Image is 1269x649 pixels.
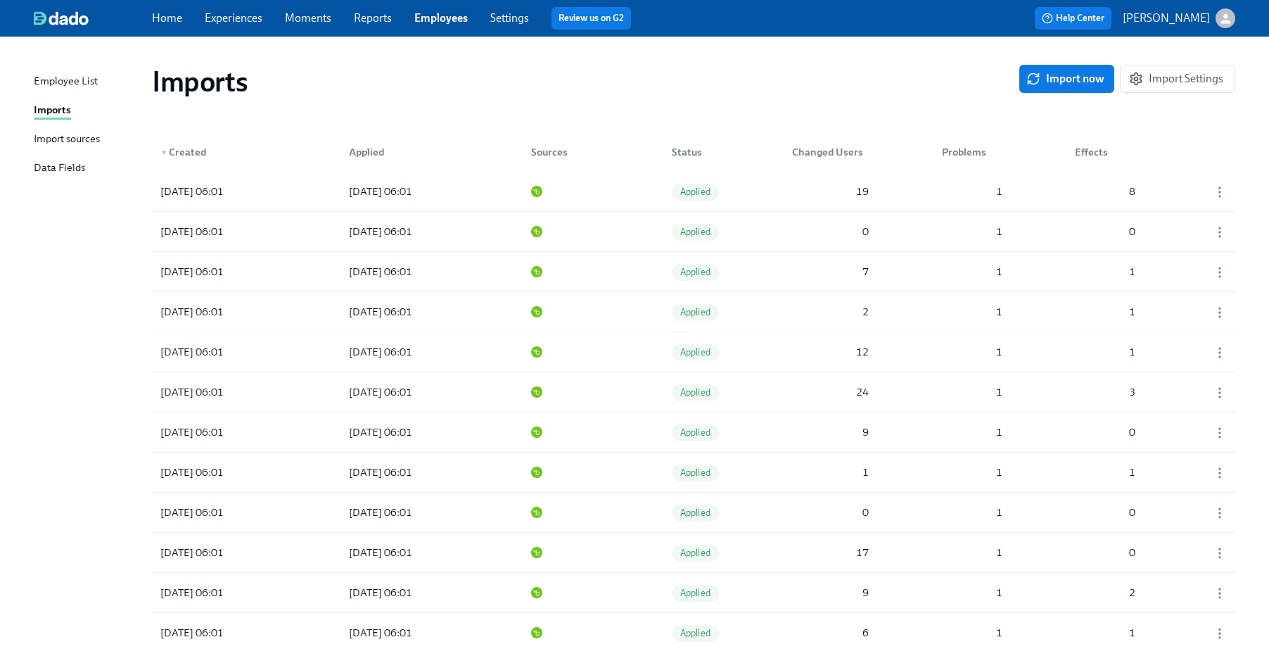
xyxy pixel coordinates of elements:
[531,547,542,558] img: BambooHR
[559,11,624,25] a: Review us on G2
[343,464,464,481] div: [DATE] 06:01
[1069,384,1141,401] div: 3
[936,384,1008,401] div: 1
[531,306,542,317] img: BambooHR
[672,427,719,438] span: Applied
[152,493,1235,532] div: [DATE] 06:01[DATE] 06:01BambooHRApplied010
[152,252,1235,291] div: [DATE] 06:01[DATE] 06:01BambooHRApplied711
[343,424,464,441] div: [DATE] 06:01
[786,464,874,481] div: 1
[354,11,392,25] a: Reports
[152,453,1235,493] a: [DATE] 06:01[DATE] 06:01BambooHRApplied111
[34,160,141,177] a: Data Fields
[672,227,719,237] span: Applied
[152,573,1235,612] div: [DATE] 06:01[DATE] 06:01BambooHRApplied912
[152,372,1235,412] a: [DATE] 06:01[DATE] 06:01BambooHRApplied2413
[152,292,1235,332] div: [DATE] 06:01[DATE] 06:01BambooHRApplied211
[786,624,874,641] div: 6
[936,344,1008,360] div: 1
[936,504,1008,521] div: 1
[343,263,464,280] div: [DATE] 06:01
[531,467,542,478] img: BambooHR
[936,584,1008,601] div: 1
[525,144,604,160] div: Sources
[152,65,248,99] h1: Imports
[155,303,281,320] div: [DATE] 06:01
[531,186,542,197] img: BambooHR
[1132,72,1223,86] span: Import Settings
[786,384,874,401] div: 24
[152,412,1235,453] a: [DATE] 06:01[DATE] 06:01BambooHRApplied910
[520,138,604,166] div: Sources
[1069,144,1141,160] div: Effects
[343,584,464,601] div: [DATE] 06:01
[666,144,731,160] div: Status
[786,223,874,240] div: 0
[672,387,719,398] span: Applied
[343,144,464,160] div: Applied
[531,346,542,358] img: BambooHR
[672,267,719,277] span: Applied
[786,344,874,360] div: 12
[34,11,89,25] img: dado
[1123,11,1210,26] p: [PERSON_NAME]
[936,263,1008,280] div: 1
[343,183,464,200] div: [DATE] 06:01
[531,507,542,518] img: BambooHR
[1069,303,1141,320] div: 1
[531,427,542,438] img: BambooHR
[1120,65,1235,93] button: Import Settings
[786,303,874,320] div: 2
[672,588,719,598] span: Applied
[34,131,100,149] div: Import sources
[1035,7,1111,30] button: Help Center
[155,344,281,360] div: [DATE] 06:01
[343,223,464,240] div: [DATE] 06:01
[936,464,1008,481] div: 1
[152,332,1235,372] div: [DATE] 06:01[DATE] 06:01BambooHRApplied1211
[34,131,141,149] a: Import sources
[1069,624,1141,641] div: 1
[672,628,719,638] span: Applied
[343,624,464,641] div: [DATE] 06:01
[152,252,1235,292] a: [DATE] 06:01[DATE] 06:01BambooHRApplied711
[152,172,1235,212] a: [DATE] 06:01[DATE] 06:01BambooHRApplied1918
[531,386,542,398] img: BambooHR
[1069,584,1141,601] div: 2
[936,223,1008,240] div: 1
[155,544,281,561] div: [DATE] 06:01
[786,424,874,441] div: 9
[34,73,141,91] a: Employee List
[531,587,542,598] img: BambooHR
[155,138,281,166] div: ▼Created
[1042,11,1104,25] span: Help Center
[152,493,1235,533] a: [DATE] 06:01[DATE] 06:01BambooHRApplied010
[152,172,1235,211] div: [DATE] 06:01[DATE] 06:01BambooHRApplied1918
[1069,504,1141,521] div: 0
[152,212,1235,251] div: [DATE] 06:01[DATE] 06:01BambooHRApplied010
[786,138,874,166] div: Changed Users
[152,533,1235,572] div: [DATE] 06:01[DATE] 06:01BambooHRApplied1710
[672,467,719,478] span: Applied
[34,11,152,25] a: dado
[155,183,281,200] div: [DATE] 06:01
[155,464,281,481] div: [DATE] 06:01
[155,144,281,160] div: Created
[155,584,281,601] div: [DATE] 06:01
[672,307,719,317] span: Applied
[155,263,281,280] div: [DATE] 06:01
[338,138,464,166] div: Applied
[661,138,731,166] div: Status
[672,187,719,197] span: Applied
[786,263,874,280] div: 7
[160,149,167,156] span: ▼
[343,344,464,360] div: [DATE] 06:01
[152,533,1235,573] a: [DATE] 06:01[DATE] 06:01BambooHRApplied1710
[152,292,1235,332] a: [DATE] 06:01[DATE] 06:01BambooHRApplied211
[672,548,719,558] span: Applied
[931,138,1008,166] div: Problems
[786,544,874,561] div: 17
[34,102,141,120] a: Imports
